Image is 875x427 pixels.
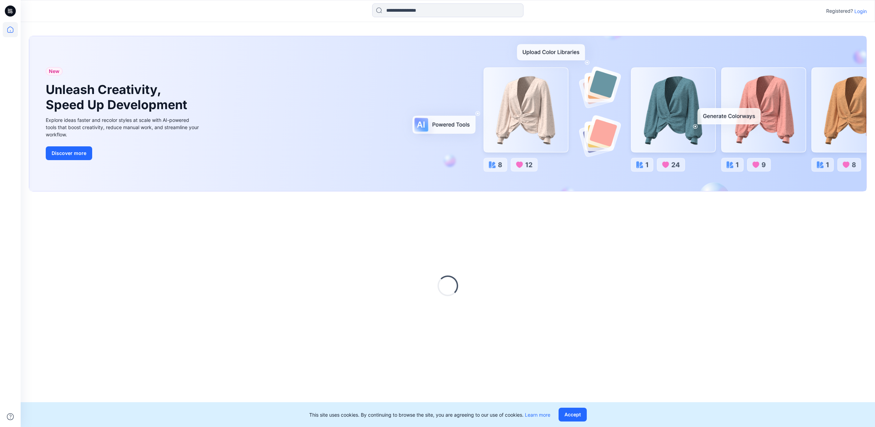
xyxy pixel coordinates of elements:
[46,146,201,160] a: Discover more
[525,412,550,418] a: Learn more
[46,82,190,112] h1: Unleash Creativity, Speed Up Development
[309,411,550,418] p: This site uses cookies. By continuing to browse the site, you are agreeing to our use of cookies.
[826,7,853,15] p: Registered?
[46,116,201,138] div: Explore ideas faster and recolor styles at scale with AI-powered tools that boost creativity, red...
[559,408,587,421] button: Accept
[46,146,92,160] button: Discover more
[854,8,867,15] p: Login
[49,67,60,75] span: New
